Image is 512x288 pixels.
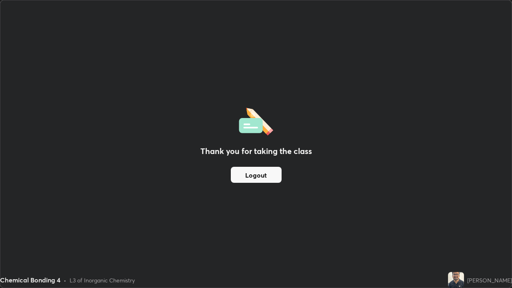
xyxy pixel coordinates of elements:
img: offlineFeedback.1438e8b3.svg [239,105,273,136]
h2: Thank you for taking the class [200,145,312,157]
div: [PERSON_NAME] [467,276,512,284]
img: 8aca7005bdf34aeda6799b687e6e9637.jpg [448,272,464,288]
div: L3 of Inorganic Chemistry [70,276,135,284]
div: • [64,276,66,284]
button: Logout [231,167,282,183]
